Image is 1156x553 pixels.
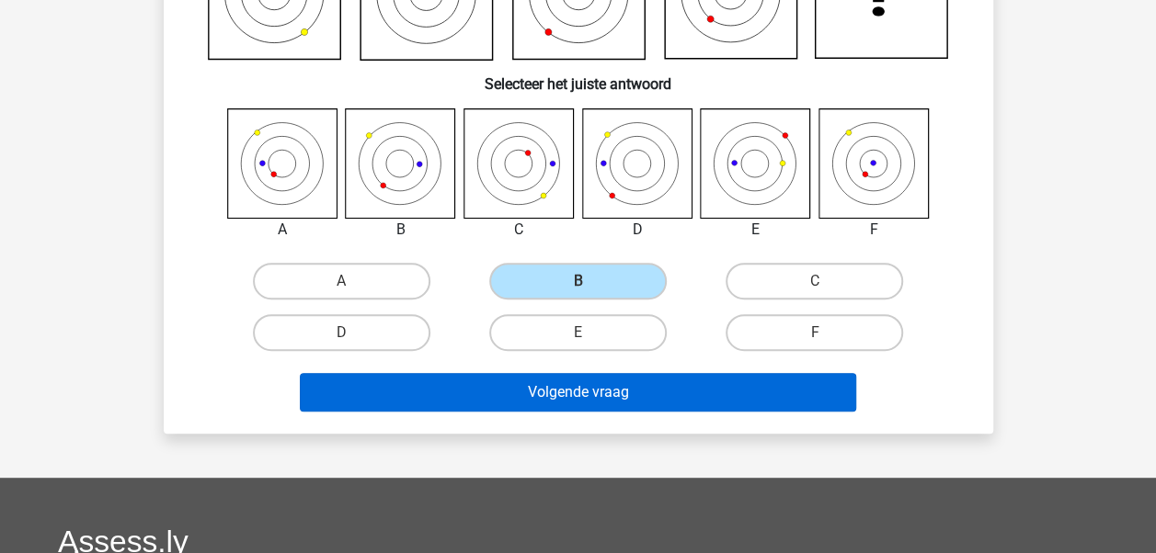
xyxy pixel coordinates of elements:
div: B [331,219,470,241]
label: C [726,263,903,299]
button: Volgende vraag [300,373,856,412]
div: D [568,219,707,241]
label: F [726,314,903,351]
div: C [450,219,589,241]
div: F [805,219,944,241]
div: E [686,219,825,241]
label: D [253,314,430,351]
div: A [213,219,352,241]
label: B [489,263,667,299]
label: E [489,314,667,351]
h6: Selecteer het juiste antwoord [193,61,964,93]
label: A [253,263,430,299]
